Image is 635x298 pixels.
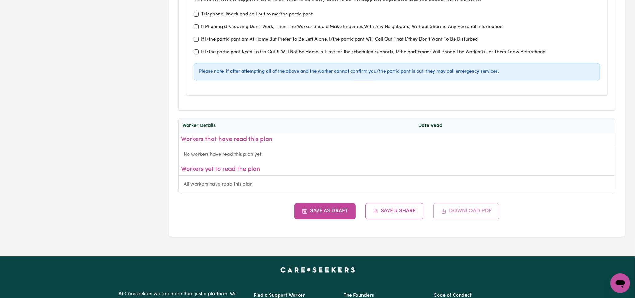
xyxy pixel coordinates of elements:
div: Date Read [418,122,483,129]
label: Telephone, knock and call out to me/the participant [201,11,313,18]
label: If I/the participant Need To Go Out & Will Not Be Home In Time for the scheduled supports, I/the ... [201,49,546,56]
div: Worker Details [182,122,418,129]
a: Code of Conduct [434,293,472,298]
h3: Workers that have read this plan [181,136,613,143]
h3: Workers yet to read the plan [181,166,613,173]
a: The Founders [344,293,374,298]
label: If Phoning & Knocking Don't Work, Then The Worker Should Make Enquiries With Any Neighbours, With... [201,24,503,31]
label: If I/the participant am At Home But Prefer To Be Left Alone, I/the participant Will Call Out That... [201,36,478,43]
button: Save & Share [365,203,424,219]
button: Save as Draft [294,203,356,219]
a: Find a Support Worker [254,293,305,298]
div: All workers have read this plan [179,176,615,193]
iframe: Button to launch messaging window, conversation in progress [610,273,630,293]
div: Please note, if after attempting all of the above and the worker cannot confirm you/the participa... [194,63,600,80]
div: No workers have read this plan yet [179,146,615,163]
a: Careseekers home page [280,267,355,272]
